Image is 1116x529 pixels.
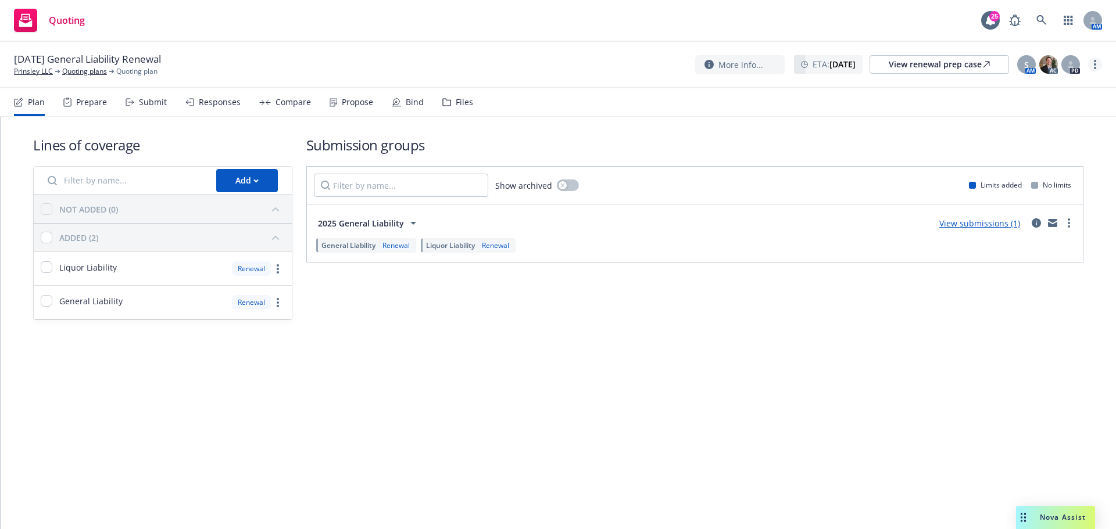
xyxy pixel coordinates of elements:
a: more [271,262,285,276]
span: General Liability [59,295,123,307]
button: Add [216,169,278,192]
a: Report a Bug [1003,9,1026,32]
span: Quoting [49,16,85,25]
a: View submissions (1) [939,218,1020,229]
a: Search [1030,9,1053,32]
button: ADDED (2) [59,228,285,247]
div: Limits added [969,180,1022,190]
div: View renewal prep case [889,56,990,73]
span: ETA : [813,58,856,70]
div: Renewal [380,240,412,250]
span: 2025 General Liability [318,217,404,229]
div: Plan [28,98,45,107]
button: NOT ADDED (0) [59,200,285,218]
span: [DATE] General Liability Renewal [14,52,161,66]
span: Liquor Liability [426,240,475,250]
a: Quoting plans [62,66,107,77]
a: mail [1046,216,1060,230]
span: Liquor Liability [59,261,117,274]
div: Add [235,170,259,192]
div: ADDED (2) [59,232,98,244]
button: Nova Assist [1016,506,1095,529]
div: 25 [989,11,1000,21]
div: Bind [406,98,424,107]
h1: Submission groups [306,135,1083,154]
div: No limits [1031,180,1071,190]
div: Compare [276,98,311,107]
div: Renewal [480,240,512,250]
div: Submit [139,98,167,107]
a: Switch app [1057,9,1080,32]
div: Files [456,98,473,107]
div: NOT ADDED (0) [59,203,118,215]
span: Nova Assist [1040,512,1086,522]
span: More info... [718,59,763,71]
input: Filter by name... [41,169,209,192]
a: View renewal prep case [870,55,1009,74]
button: More info... [695,55,785,74]
strong: [DATE] [829,59,856,70]
div: Drag to move [1016,506,1031,529]
h1: Lines of coverage [33,135,292,154]
div: Renewal [232,261,271,276]
a: more [1088,57,1102,71]
div: Responses [199,98,241,107]
span: Quoting plan [116,66,158,77]
input: Filter by name... [314,174,488,197]
img: photo [1039,55,1058,74]
a: Prinsley LLC [14,66,53,77]
span: General Liability [321,240,375,250]
div: Renewal [232,295,271,310]
a: Quoting [9,4,90,37]
span: Show archived [495,179,552,192]
span: S [1024,59,1029,71]
div: Prepare [76,98,107,107]
a: circleInformation [1029,216,1043,230]
a: more [271,296,285,310]
a: more [1062,216,1076,230]
button: 2025 General Liability [314,211,424,235]
div: Propose [342,98,373,107]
